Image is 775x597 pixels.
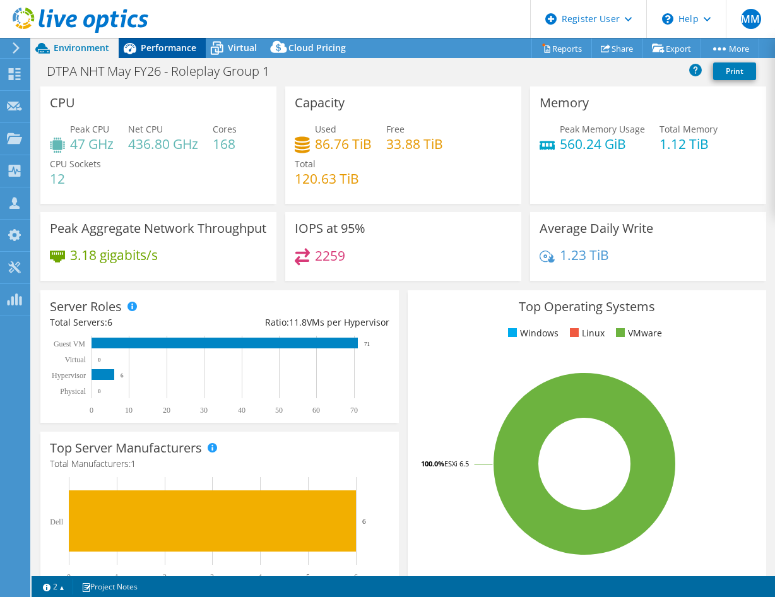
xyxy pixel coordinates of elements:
span: Virtual [228,42,257,54]
text: 6 [354,572,358,581]
div: Ratio: VMs per Hypervisor [220,316,389,329]
h3: CPU [50,96,75,110]
text: 6 [121,372,124,379]
span: Used [315,123,336,135]
text: 2 [163,572,167,581]
h3: Top Server Manufacturers [50,441,202,455]
h1: DTPA NHT May FY26 - Roleplay Group 1 [41,64,289,78]
h4: Total Manufacturers: [50,457,389,471]
h4: 12 [50,172,101,186]
span: Net CPU [128,123,163,135]
div: Total Servers: [50,316,220,329]
text: 0 [67,572,71,581]
text: 30 [200,406,208,415]
h3: Capacity [295,96,345,110]
span: Cloud Pricing [288,42,346,54]
h4: 1.23 TiB [560,248,609,262]
a: 2 [34,579,73,594]
text: Physical [60,387,86,396]
span: Free [386,123,405,135]
li: Windows [505,326,559,340]
h4: 560.24 GiB [560,137,645,151]
span: Performance [141,42,196,54]
li: VMware [613,326,662,340]
span: Total Memory [660,123,718,135]
a: Export [642,38,701,58]
span: CPU Sockets [50,158,101,170]
h3: Top Operating Systems [417,300,757,314]
h4: 47 GHz [70,137,114,151]
text: 0 [98,357,101,363]
text: 50 [275,406,283,415]
text: 5 [306,572,310,581]
text: 71 [364,341,370,347]
span: 6 [107,316,112,328]
a: Share [591,38,643,58]
text: Guest VM [54,340,85,348]
a: Project Notes [73,579,146,594]
span: Environment [54,42,109,54]
text: 0 [90,406,93,415]
span: 11.8 [289,316,307,328]
span: Total [295,158,316,170]
a: Reports [531,38,592,58]
li: Linux [567,326,605,340]
text: 70 [350,406,358,415]
span: 1 [131,458,136,470]
a: Print [713,62,756,80]
h4: 436.80 GHz [128,137,198,151]
text: 6 [362,517,366,525]
text: 60 [312,406,320,415]
h3: Average Daily Write [540,222,653,235]
h4: 2259 [315,249,345,263]
text: 1 [115,572,119,581]
text: 40 [238,406,246,415]
a: More [701,38,759,58]
text: 10 [125,406,133,415]
span: MM [741,9,761,29]
h4: 1.12 TiB [660,137,718,151]
h4: 120.63 TiB [295,172,359,186]
span: Peak CPU [70,123,109,135]
svg: \n [662,13,673,25]
h3: IOPS at 95% [295,222,365,235]
tspan: ESXi 6.5 [444,459,469,468]
h4: 3.18 gigabits/s [70,248,158,262]
text: 0 [98,388,101,394]
h3: Memory [540,96,589,110]
text: Dell [50,517,63,526]
span: Cores [213,123,237,135]
h4: 86.76 TiB [315,137,372,151]
span: Peak Memory Usage [560,123,645,135]
text: 4 [258,572,262,581]
h4: 33.88 TiB [386,137,443,151]
h3: Peak Aggregate Network Throughput [50,222,266,235]
text: 20 [163,406,170,415]
text: 3 [210,572,214,581]
text: Hypervisor [52,371,86,380]
tspan: 100.0% [421,459,444,468]
h3: Server Roles [50,300,122,314]
text: Virtual [65,355,86,364]
h4: 168 [213,137,237,151]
